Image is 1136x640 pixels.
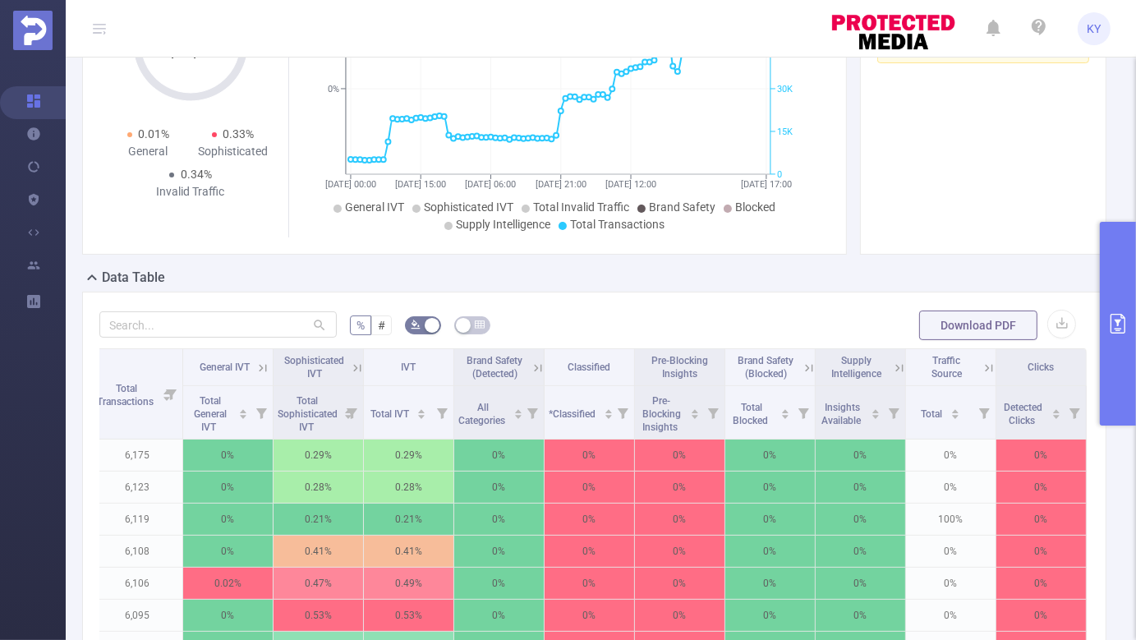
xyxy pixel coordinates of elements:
[364,472,453,503] p: 0.28%
[568,361,611,373] span: Classified
[996,504,1086,535] p: 0%
[200,361,250,373] span: General IVT
[649,200,715,214] span: Brand Safety
[906,568,996,599] p: 0%
[781,412,790,417] i: icon: caret-down
[424,200,513,214] span: Sophisticated IVT
[919,311,1037,340] button: Download PDF
[416,407,426,417] div: Sort
[725,536,815,567] p: 0%
[93,600,182,631] p: 6,095
[545,472,634,503] p: 0%
[906,504,996,535] p: 100%
[238,407,248,417] div: Sort
[454,440,544,471] p: 0%
[396,179,447,190] tspan: [DATE] 15:00
[781,407,790,412] i: icon: caret-up
[816,600,905,631] p: 0%
[871,407,881,417] div: Sort
[325,179,376,190] tspan: [DATE] 00:00
[611,386,634,439] i: Filter menu
[545,568,634,599] p: 0%
[738,355,794,380] span: Brand Safety (Blocked)
[545,600,634,631] p: 0%
[973,386,996,439] i: Filter menu
[605,179,656,190] tspan: [DATE] 12:00
[356,319,365,332] span: %
[183,440,273,471] p: 0%
[816,536,905,567] p: 0%
[364,568,453,599] p: 0.49%
[780,407,790,417] div: Sort
[691,407,700,412] i: icon: caret-up
[635,504,724,535] p: 0%
[466,179,517,190] tspan: [DATE] 06:00
[454,568,544,599] p: 0%
[536,179,586,190] tspan: [DATE] 21:00
[139,127,170,140] span: 0.01%
[97,383,156,407] span: Total Transactions
[816,568,905,599] p: 0%
[872,407,881,412] i: icon: caret-up
[454,504,544,535] p: 0%
[1052,407,1061,412] i: icon: caret-up
[454,536,544,567] p: 0%
[921,408,945,420] span: Total
[521,386,544,439] i: Filter menu
[701,386,724,439] i: Filter menu
[950,407,960,417] div: Sort
[570,218,665,231] span: Total Transactions
[93,472,182,503] p: 6,123
[725,504,815,535] p: 0%
[194,395,227,433] span: Total General IVT
[777,127,793,137] tspan: 15K
[456,218,550,231] span: Supply Intelligence
[328,84,339,94] tspan: 0%
[777,169,782,180] tspan: 0
[691,412,700,417] i: icon: caret-down
[996,440,1086,471] p: 0%
[831,355,881,380] span: Supply Intelligence
[996,472,1086,503] p: 0%
[159,349,182,439] i: Filter menu
[545,504,634,535] p: 0%
[777,84,793,94] tspan: 30K
[1052,412,1061,417] i: icon: caret-down
[513,407,522,412] i: icon: caret-up
[454,472,544,503] p: 0%
[906,472,996,503] p: 0%
[106,143,191,160] div: General
[635,568,724,599] p: 0%
[513,407,523,417] div: Sort
[690,407,700,417] div: Sort
[872,412,881,417] i: icon: caret-down
[417,407,426,412] i: icon: caret-up
[725,472,815,503] p: 0%
[99,311,337,338] input: Search...
[239,412,248,417] i: icon: caret-down
[533,200,629,214] span: Total Invalid Traffic
[274,472,363,503] p: 0.28%
[635,472,724,503] p: 0%
[183,504,273,535] p: 0%
[274,536,363,567] p: 0.41%
[93,568,182,599] p: 6,106
[430,386,453,439] i: Filter menu
[549,408,598,420] span: *Classified
[378,319,385,332] span: #
[734,402,771,426] span: Total Blocked
[181,168,212,181] span: 0.34%
[183,600,273,631] p: 0%
[816,504,905,535] p: 0%
[454,600,544,631] p: 0%
[735,200,775,214] span: Blocked
[250,386,273,439] i: Filter menu
[1051,407,1061,417] div: Sort
[604,407,614,417] div: Sort
[278,395,338,433] span: Total Sophisticated IVT
[906,600,996,631] p: 0%
[725,440,815,471] p: 0%
[1063,386,1086,439] i: Filter menu
[345,200,404,214] span: General IVT
[1088,12,1102,45] span: KY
